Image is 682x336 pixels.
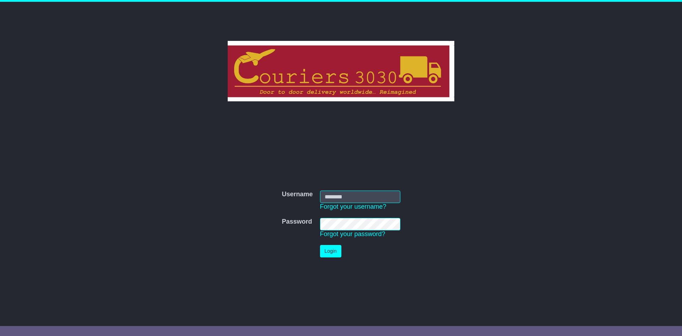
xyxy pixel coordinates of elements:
label: Username [282,191,313,198]
a: Forgot your password? [320,230,385,238]
label: Password [282,218,312,226]
button: Login [320,245,341,257]
img: Couriers 3030 [228,41,455,101]
a: Forgot your username? [320,203,386,210]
